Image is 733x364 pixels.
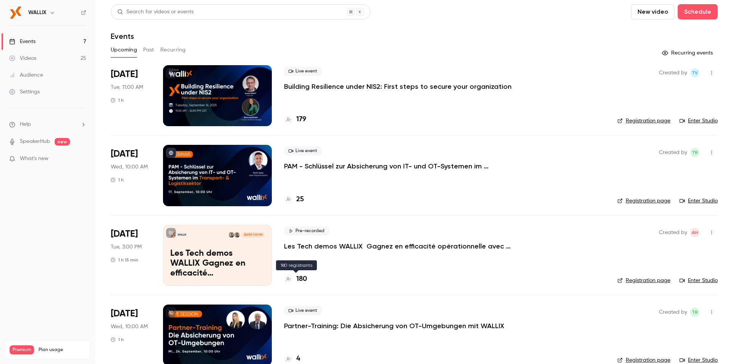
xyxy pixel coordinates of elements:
[9,120,86,128] li: help-dropdown-opener
[692,228,698,237] span: AH
[9,55,36,62] div: Videos
[77,156,86,162] iframe: Noticeable Trigger
[631,4,675,19] button: New video
[170,249,265,278] p: Les Tech demos WALLIX Gagnez en efficacité opérationnelle avec WALLIX PAM
[111,44,137,56] button: Upcoming
[111,148,138,160] span: [DATE]
[617,356,670,364] a: Registration page
[659,148,687,157] span: Created by
[111,32,134,41] h1: Events
[692,68,698,77] span: TV
[296,114,306,125] h4: 179
[178,233,186,237] p: WALLIX
[284,162,513,171] a: PAM - Schlüssel zur Absicherung von IT- und OT-Systemen im Transport- & Logistiksektor
[111,257,138,263] div: 1 h 15 min
[242,232,264,237] span: [DATE] 3:00 PM
[692,148,698,157] span: TR
[659,228,687,237] span: Created by
[111,97,124,103] div: 1 h
[111,308,138,320] span: [DATE]
[111,337,124,343] div: 1 h
[39,347,86,353] span: Plan usage
[692,308,698,317] span: TR
[284,67,322,76] span: Live event
[659,68,687,77] span: Created by
[111,163,148,171] span: Wed, 10:00 AM
[20,120,31,128] span: Help
[10,345,34,354] span: Premium
[111,225,151,286] div: Sep 23 Tue, 3:00 PM (Europe/Paris)
[659,47,718,59] button: Recurring events
[20,138,50,146] a: SpeakerHub
[296,194,304,205] h4: 25
[284,194,304,205] a: 25
[111,228,138,240] span: [DATE]
[9,88,40,96] div: Settings
[690,308,699,317] span: Thomas Reinhard
[229,232,234,237] img: Marc Balasko
[690,68,699,77] span: Thu Vu
[680,117,718,125] a: Enter Studio
[617,277,670,284] a: Registration page
[111,145,151,206] div: Sep 17 Wed, 10:00 AM (Europe/Paris)
[10,6,22,19] img: WALLIX
[111,83,143,91] span: Tue, 11:00 AM
[9,71,43,79] div: Audience
[117,8,194,16] div: Search for videos or events
[284,306,322,315] span: Live event
[111,177,124,183] div: 1 h
[284,321,504,330] a: Partner-Training: Die Absicherung von OT-Umgebungen mit WALLIX
[296,274,307,284] h4: 180
[284,146,322,156] span: Live event
[284,274,307,284] a: 180
[296,354,300,364] h4: 4
[111,323,148,330] span: Wed, 10:00 AM
[659,308,687,317] span: Created by
[690,228,699,237] span: Audrey Hiba
[28,9,46,16] h6: WALLIX
[284,114,306,125] a: 179
[284,226,329,236] span: Pre-recorded
[111,68,138,80] span: [DATE]
[680,356,718,364] a: Enter Studio
[111,243,142,251] span: Tue, 3:00 PM
[20,155,48,163] span: What's new
[234,232,240,237] img: Grégoire DE MONTGOLFIER
[284,354,300,364] a: 4
[111,65,151,126] div: Sep 16 Tue, 11:00 AM (Europe/Paris)
[284,82,512,91] a: Building Resilience under NIS2: First steps to secure your organization
[9,38,36,45] div: Events
[680,197,718,205] a: Enter Studio
[678,4,718,19] button: Schedule
[680,277,718,284] a: Enter Studio
[143,44,154,56] button: Past
[160,44,186,56] button: Recurring
[163,225,272,286] a: Les Tech demos WALLIX Gagnez en efficacité opérationnelle avec WALLIX PAMWALLIXGrégoire DE MONTGO...
[55,138,70,146] span: new
[617,117,670,125] a: Registration page
[284,242,513,251] a: Les Tech demos WALLIX Gagnez en efficacité opérationnelle avec WALLIX PAM
[690,148,699,157] span: Thomas Reinhard
[617,197,670,205] a: Registration page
